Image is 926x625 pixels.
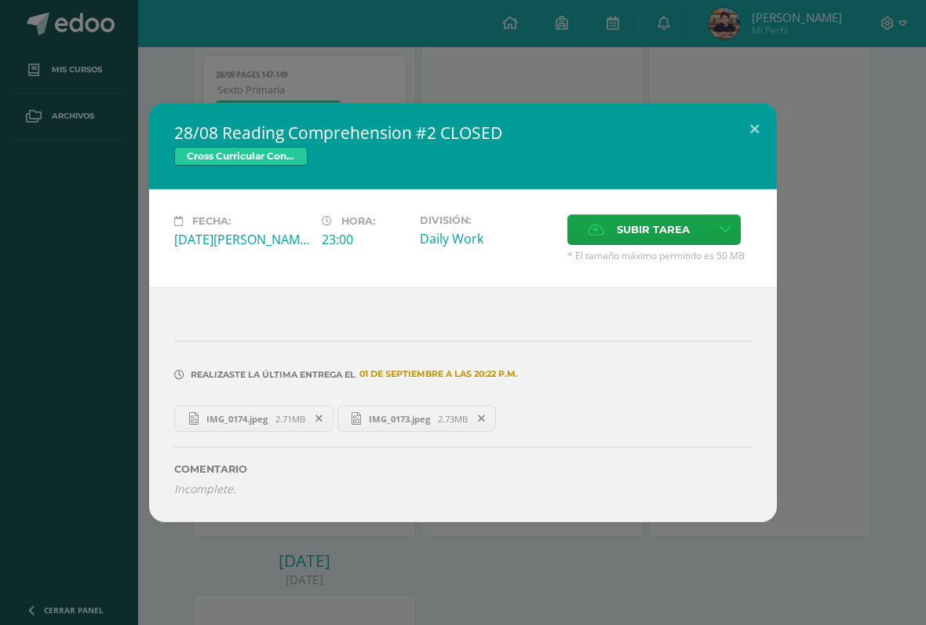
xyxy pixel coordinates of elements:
span: Hora: [341,215,375,227]
label: División: [420,214,555,226]
span: * El tamaño máximo permitido es 50 MB [567,249,752,262]
span: 2.73MB [438,413,468,425]
a: IMG_0174.jpeg 2.71MB [174,405,334,432]
div: Daily Work [420,230,555,247]
span: Remover entrega [306,410,333,427]
div: 23:00 [322,231,407,248]
span: Remover entrega [468,410,495,427]
span: Fecha: [192,215,231,227]
h2: 28/08 Reading Comprehension #2 CLOSED [174,122,752,144]
span: 2.71MB [275,413,305,425]
div: [DATE][PERSON_NAME] [174,231,309,248]
i: Incomplete. [174,481,236,496]
span: IMG_0174.jpeg [199,413,275,425]
span: Subir tarea [617,215,690,244]
span: Cross Curricular Connections [174,147,308,166]
span: Realizaste la última entrega el [191,369,355,380]
span: IMG_0173.jpeg [361,413,438,425]
a: IMG_0173.jpeg 2.73MB [337,405,497,432]
button: Close (Esc) [732,103,777,156]
label: Comentario [174,463,752,475]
